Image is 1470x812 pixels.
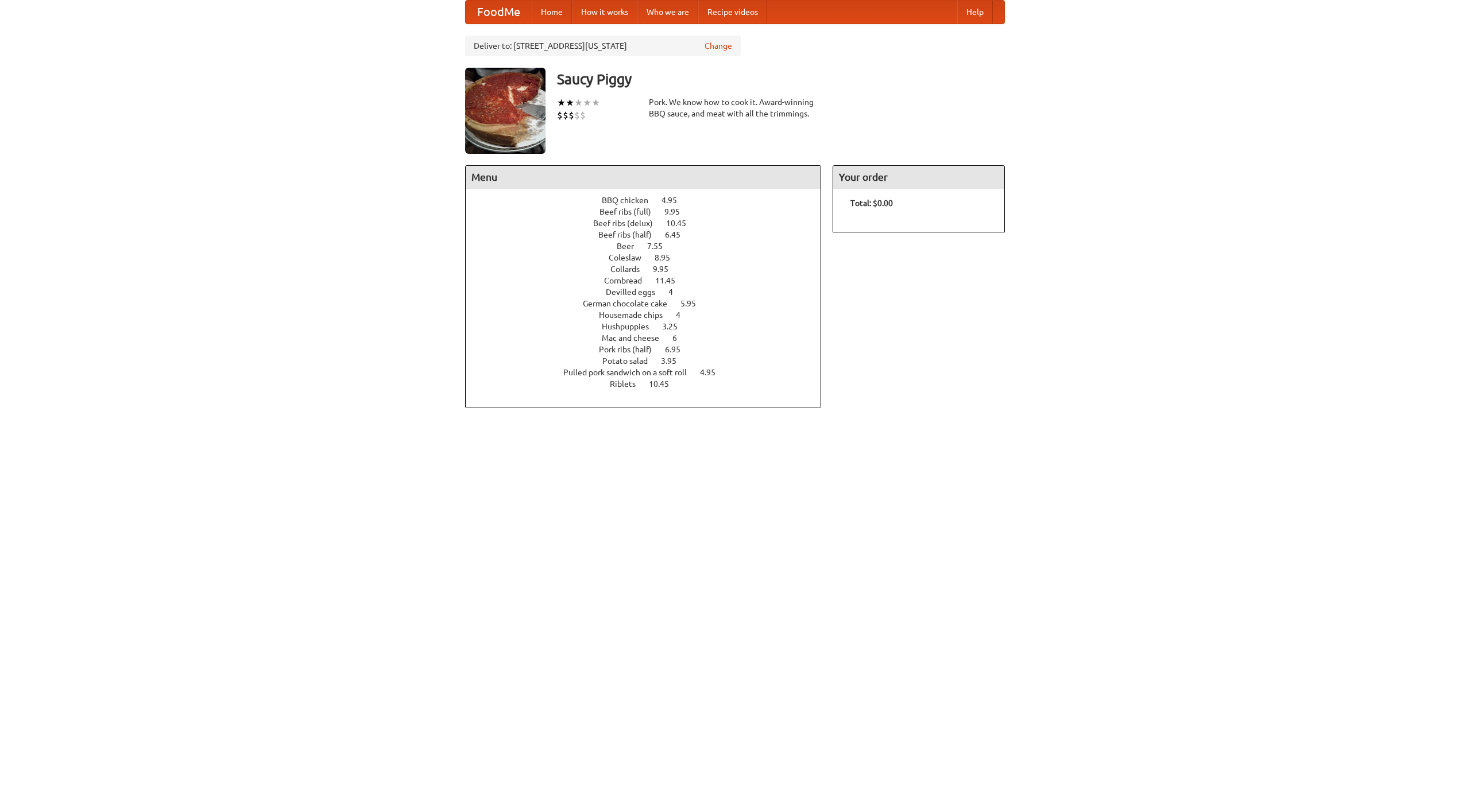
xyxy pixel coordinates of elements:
span: Cornbread [604,276,653,285]
a: Housemade chips 4 [599,310,702,320]
span: Housemade chips [599,310,674,320]
a: German chocolate cake 5.95 [583,299,717,308]
li: $ [580,109,586,122]
a: Help [957,1,993,24]
a: How it works [572,1,637,24]
a: Potato salad 3.95 [602,356,698,366]
span: 6 [672,333,688,343]
a: Change [705,40,732,52]
span: 6.95 [665,345,692,354]
a: Hushpuppies 3.25 [602,322,699,331]
span: 4 [676,310,692,320]
div: Deliver to: [STREET_ADDRESS][US_STATE] [465,36,741,56]
a: Coleslaw 8.95 [609,253,691,262]
span: 5.95 [680,299,707,308]
span: 11.45 [655,276,687,285]
span: BBQ chicken [602,196,660,205]
li: ★ [591,96,600,109]
li: ★ [583,96,591,109]
span: 4.95 [661,196,688,205]
span: Devilled eggs [606,287,667,297]
div: Pork. We know how to cook it. Award-winning BBQ sauce, and meat with all the trimmings. [649,96,821,119]
a: Beef ribs (full) 9.95 [599,207,701,216]
b: Total: $0.00 [850,199,893,208]
span: 9.95 [664,207,691,216]
span: Beef ribs (half) [598,230,663,239]
img: angular.jpg [465,68,546,154]
li: ★ [557,96,566,109]
a: Recipe videos [698,1,767,24]
span: 8.95 [655,253,682,262]
a: Devilled eggs 4 [606,287,694,297]
span: Collards [610,265,651,274]
span: German chocolate cake [583,299,679,308]
span: 4 [668,287,684,297]
a: FoodMe [466,1,532,24]
h4: Menu [466,166,821,189]
span: 10.45 [649,379,680,388]
li: ★ [574,96,583,109]
a: Home [532,1,572,24]
a: Cornbread 11.45 [604,276,697,285]
span: Coleslaw [609,253,653,262]
a: Pulled pork sandwich on a soft roll 4.95 [563,368,737,377]
span: 3.95 [661,356,688,366]
span: 3.25 [662,322,689,331]
span: 9.95 [653,265,680,274]
h4: Your order [833,166,1004,189]
h3: Saucy Piggy [557,68,1005,91]
span: Hushpuppies [602,322,660,331]
a: Riblets 10.45 [610,379,690,388]
a: Collards 9.95 [610,265,690,274]
li: ★ [566,96,574,109]
a: BBQ chicken 4.95 [602,196,698,205]
span: 10.45 [666,219,698,228]
a: Pork ribs (half) 6.95 [599,345,702,354]
span: Potato salad [602,356,659,366]
li: $ [568,109,574,122]
span: Pork ribs (half) [599,345,663,354]
span: Beef ribs (full) [599,207,663,216]
span: 4.95 [700,368,727,377]
span: Mac and cheese [602,333,671,343]
li: $ [557,109,563,122]
span: Riblets [610,379,647,388]
span: 6.45 [665,230,692,239]
a: Beef ribs (delux) 10.45 [593,219,707,228]
a: Mac and cheese 6 [602,333,698,343]
a: Beer 7.55 [617,242,684,251]
li: $ [563,109,568,122]
span: Beer [617,242,645,251]
span: 7.55 [647,242,674,251]
a: Beef ribs (half) 6.45 [598,230,702,239]
a: Who we are [637,1,698,24]
span: Beef ribs (delux) [593,219,664,228]
li: $ [574,109,580,122]
span: Pulled pork sandwich on a soft roll [563,368,698,377]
